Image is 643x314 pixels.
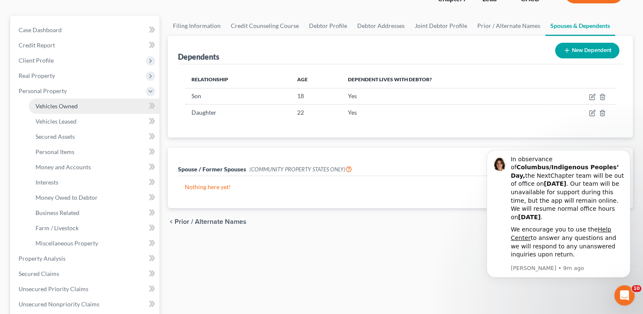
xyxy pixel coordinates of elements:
a: Spouses & Dependents [545,16,615,36]
a: Secured Claims [12,266,159,281]
span: Personal Property [19,87,67,94]
span: Property Analysis [19,255,66,262]
td: 22 [290,105,341,121]
a: Miscellaneous Property [29,236,159,251]
a: Money and Accounts [29,160,159,175]
a: Money Owed to Debtor [29,190,159,205]
span: Prior / Alternate Names [175,218,246,225]
span: Miscellaneous Property [36,240,98,247]
span: Farm / Livestock [36,224,79,231]
button: New Dependent [555,43,619,58]
p: Nothing here yet! [185,183,616,191]
a: Prior / Alternate Names [472,16,545,36]
a: Unsecured Nonpriority Claims [12,297,159,312]
span: (COMMUNITY PROPERTY STATES ONLY) [249,166,352,173]
a: Farm / Livestock [29,220,159,236]
span: Spouse / Former Spouses [178,165,246,173]
span: Unsecured Priority Claims [19,285,88,292]
th: Age [290,71,341,88]
span: Money Owed to Debtor [36,194,98,201]
span: Credit Report [19,41,55,49]
a: Case Dashboard [12,22,159,38]
td: Son [185,88,290,104]
span: Client Profile [19,57,54,64]
a: Unsecured Priority Claims [12,281,159,297]
th: Dependent lives with debtor? [341,71,545,88]
td: Yes [341,88,545,104]
span: Real Property [19,72,55,79]
a: Personal Items [29,144,159,160]
a: Interests [29,175,159,190]
th: Relationship [185,71,290,88]
iframe: Intercom notifications message [474,148,643,310]
td: 18 [290,88,341,104]
span: Vehicles Owned [36,102,78,110]
a: Credit Report [12,38,159,53]
a: Business Related [29,205,159,220]
span: Secured Assets [36,133,75,140]
a: Secured Assets [29,129,159,144]
td: Yes [341,105,545,121]
button: chevron_left Prior / Alternate Names [168,218,246,225]
td: Daughter [185,105,290,121]
div: Dependents [178,52,219,62]
span: 10 [632,285,641,292]
a: Debtor Addresses [352,16,410,36]
a: Credit Counseling Course [226,16,304,36]
span: Interests [36,179,58,186]
span: Personal Items [36,148,74,155]
a: Joint Debtor Profile [410,16,472,36]
span: Money and Accounts [36,163,91,171]
a: Property Analysis [12,251,159,266]
span: Case Dashboard [19,26,62,33]
a: Debtor Profile [304,16,352,36]
i: chevron_left [168,218,175,225]
span: Unsecured Nonpriority Claims [19,300,99,308]
span: Vehicles Leased [36,118,77,125]
a: Vehicles Leased [29,114,159,129]
a: Vehicles Owned [29,99,159,114]
span: Business Related [36,209,79,216]
span: Secured Claims [19,270,59,277]
a: Filing Information [168,16,226,36]
iframe: Intercom live chat [614,285,635,306]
